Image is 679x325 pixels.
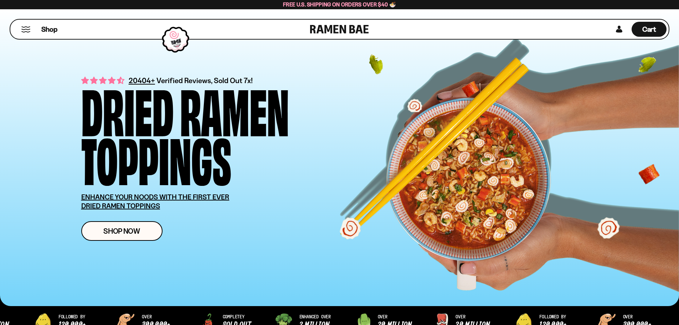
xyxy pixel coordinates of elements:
[21,26,31,32] button: Mobile Menu Trigger
[283,1,396,8] span: Free U.S. Shipping on Orders over $40 🍜
[103,227,140,235] span: Shop Now
[632,20,667,39] div: Cart
[41,25,57,34] span: Shop
[642,25,656,34] span: Cart
[81,193,230,210] u: ENHANCE YOUR NOODS WITH THE FIRST EVER DRIED RAMEN TOPPINGS
[81,84,174,133] div: Dried
[180,84,289,133] div: Ramen
[81,221,163,241] a: Shop Now
[41,22,57,37] a: Shop
[81,133,231,182] div: Toppings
